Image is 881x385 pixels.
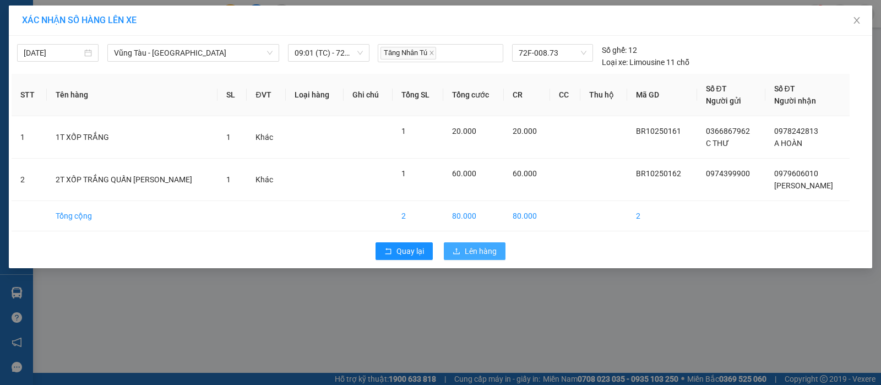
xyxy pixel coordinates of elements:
td: 80.000 [443,201,504,231]
th: CC [550,74,580,116]
div: [PERSON_NAME] [105,49,194,62]
td: 80.000 [504,201,550,231]
td: 2 [393,201,443,231]
span: 60.000 [513,169,537,178]
span: Số ĐT [774,84,795,93]
span: close [429,50,434,56]
span: down [267,50,273,56]
span: 60.000 [452,169,476,178]
td: Khác [247,116,286,159]
span: 0974399900 [706,169,750,178]
span: 20.000 [513,127,537,135]
button: uploadLên hàng [444,242,505,260]
td: Khác [247,159,286,201]
th: Tổng SL [393,74,443,116]
span: Số ghế: [602,44,627,56]
span: 20.000 [452,127,476,135]
th: CR [504,74,550,116]
span: 0978242813 [774,127,818,135]
div: 12 [602,44,637,56]
span: upload [453,247,460,256]
span: 1 [226,175,231,184]
div: 0979606010 [105,62,194,78]
span: 1 [226,133,231,142]
div: VP 184 [PERSON_NAME] - HCM [105,9,194,49]
td: 2 [627,201,697,231]
span: Vũng Tàu - Sân Bay [114,45,273,61]
div: 0974399900 [9,49,97,64]
th: Ghi chú [344,74,393,116]
span: close [852,16,861,25]
span: Người nhận [774,96,816,105]
span: [PERSON_NAME] [774,181,833,190]
span: Nhận: [105,10,132,22]
span: 1 [401,169,406,178]
td: 1T XỐP TRẮNG [47,116,217,159]
span: Loại xe: [602,56,628,68]
span: 0979606010 [774,169,818,178]
span: rollback [384,247,392,256]
span: 72F-008.73 [519,45,586,61]
th: SL [217,74,247,116]
span: 1 [401,127,406,135]
th: ĐVT [247,74,286,116]
span: C THƯ [706,139,729,148]
th: Tên hàng [47,74,217,116]
span: 09:01 (TC) - 72F-008.73 [295,45,363,61]
span: BR10250162 [636,169,681,178]
td: 1 [12,116,47,159]
td: 2 [12,159,47,201]
th: Mã GD [627,74,697,116]
span: Người gửi [706,96,741,105]
th: Thu hộ [580,74,627,116]
div: Limousine 11 chỗ [602,56,689,68]
span: Tăng Nhân Tú [380,47,436,59]
button: Close [841,6,872,36]
div: VP 36 [PERSON_NAME] - Bà Rịa [9,9,97,49]
span: Số ĐT [706,84,727,93]
button: rollbackQuay lại [376,242,433,260]
td: Tổng cộng [47,201,217,231]
span: Lên hàng [465,245,497,257]
span: Quay lại [396,245,424,257]
th: Tổng cước [443,74,504,116]
span: VP NVT [121,78,178,97]
th: STT [12,74,47,116]
span: Gửi: [9,10,26,22]
span: XÁC NHẬN SỐ HÀNG LÊN XE [22,15,137,25]
span: 0366867962 [706,127,750,135]
span: BR10250161 [636,127,681,135]
td: 2T XỐP TRẮNG QUẤN [PERSON_NAME] [47,159,217,201]
span: A HOÀN [774,139,802,148]
input: 12/10/2025 [24,47,82,59]
th: Loại hàng [286,74,344,116]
